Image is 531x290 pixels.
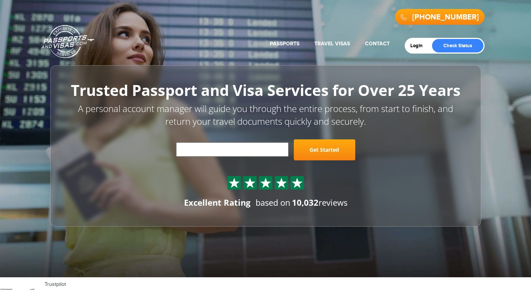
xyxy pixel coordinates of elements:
span: based on [256,197,290,208]
a: Travel Visas [314,40,350,47]
a: Check Status [432,39,483,52]
strong: 10,032 [292,197,319,208]
p: A personal account manager will guide you through the entire process, from start to finish, and r... [67,102,464,128]
img: Sprite St [276,177,287,188]
div: Excellent Rating [184,197,250,208]
a: [PHONE_NUMBER] [412,13,479,22]
a: Passports [270,40,299,47]
img: Sprite St [244,177,256,188]
a: Contact [365,40,390,47]
img: Sprite St [260,177,271,188]
a: Trustpilot [45,281,66,287]
img: Sprite St [229,177,240,188]
a: Login [410,43,428,49]
img: Sprite St [292,177,303,188]
h1: Trusted Passport and Visa Services for Over 25 Years [67,82,464,99]
a: Get Started [294,139,355,160]
span: reviews [292,197,347,208]
a: Passports & [DOMAIN_NAME] [41,25,94,58]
